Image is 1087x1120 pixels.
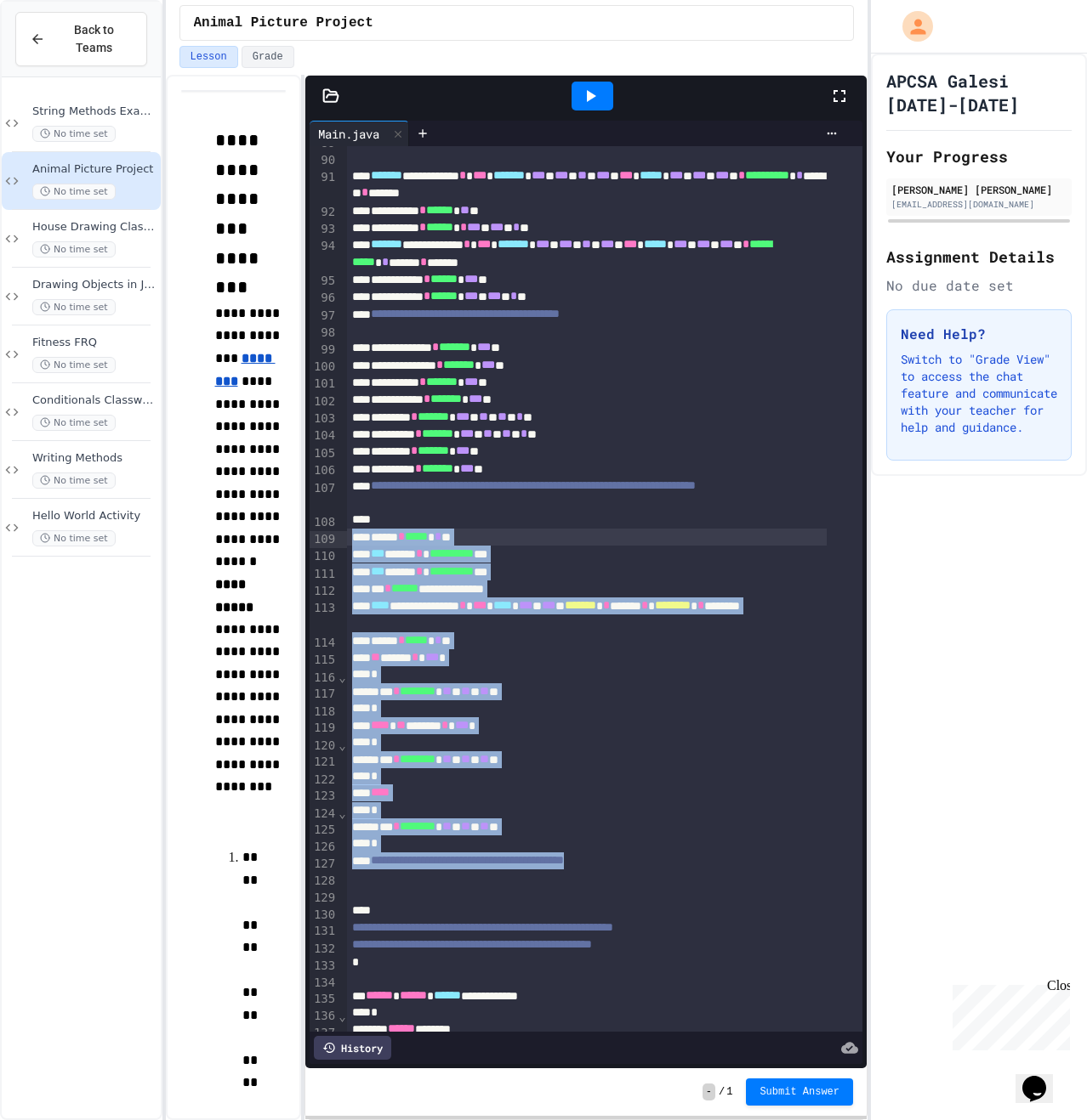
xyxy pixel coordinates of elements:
button: Submit Answer [746,1078,853,1106]
span: Back to Teams [55,21,133,57]
h2: Assignment Details [886,245,1072,269]
span: No time set [32,241,116,257]
iframe: chat widget [1016,1052,1070,1103]
div: 135 [310,991,338,1008]
span: House Drawing Classwork [32,220,157,235]
span: No time set [32,415,116,431]
button: Back to Teams [15,12,147,66]
div: 98 [310,325,338,342]
div: 93 [310,221,338,238]
div: 96 [310,290,338,307]
div: 103 [310,410,338,427]
div: 90 [310,152,338,169]
div: [EMAIL_ADDRESS][DOMAIN_NAME] [891,198,1067,211]
button: Lesson [179,46,238,68]
div: Chat with us now!Close [7,7,117,108]
span: Drawing Objects in Java - HW Playposit Code [32,278,157,292]
div: 120 [310,738,338,755]
div: 121 [310,754,338,771]
span: No time set [32,472,116,489]
div: 117 [310,686,338,703]
div: 129 [310,890,338,907]
div: 114 [310,635,338,652]
span: Fold line [338,670,346,684]
span: / [719,1085,725,1099]
span: No time set [32,530,116,546]
div: 108 [310,514,338,531]
div: 115 [310,652,338,669]
span: Fitness FRQ [32,336,157,350]
div: 123 [310,788,338,805]
div: 125 [310,822,338,839]
iframe: chat widget [946,978,1070,1050]
div: 119 [310,720,338,737]
span: Fold line [338,1010,346,1023]
span: Animal Picture Project [194,13,373,33]
div: 126 [310,839,338,856]
div: 122 [310,772,338,789]
h3: Need Help? [901,324,1057,344]
div: 134 [310,975,338,992]
span: No time set [32,126,116,142]
span: - [703,1083,715,1100]
div: History [314,1036,391,1060]
div: 105 [310,445,338,462]
button: Grade [242,46,294,68]
div: No due date set [886,275,1072,296]
div: 111 [310,566,338,583]
span: No time set [32,357,116,373]
div: 132 [310,941,338,958]
div: 130 [310,907,338,924]
span: Conditionals Classwork [32,393,157,408]
div: 100 [310,359,338,376]
span: Animal Picture Project [32,162,157,177]
div: 107 [310,480,338,515]
p: Switch to "Grade View" to access the chat feature and communicate with your teacher for help and ... [901,351,1057,436]
div: 127 [310,856,338,873]
div: 106 [310,462,338,479]
span: Fold line [338,738,346,752]
div: 97 [310,308,338,325]
div: 92 [310,204,338,221]
span: Writing Methods [32,451,157,466]
div: 131 [310,923,338,940]
h1: APCSA Galesi [DATE]-[DATE] [886,69,1072,116]
div: 104 [310,427,338,444]
h2: Your Progress [886,144,1072,168]
div: 95 [310,273,338,290]
span: No time set [32,184,116,200]
span: 1 [726,1085,732,1099]
div: 118 [310,704,338,721]
div: 133 [310,958,338,975]
div: 128 [310,873,338,890]
span: String Methods Examples [32,105,157,119]
div: 102 [310,393,338,410]
div: 94 [310,238,338,273]
div: 112 [310,583,338,600]
div: Main.java [310,121,409,146]
div: 116 [310,670,338,687]
div: 99 [310,342,338,359]
span: Fold line [338,806,346,820]
div: My Account [885,7,937,46]
div: [PERSON_NAME] [PERSON_NAME] [891,182,1067,197]
div: 101 [310,376,338,393]
span: Submit Answer [760,1085,839,1099]
div: 113 [310,600,338,635]
span: No time set [32,299,116,315]
div: 110 [310,548,338,565]
div: 124 [310,806,338,823]
div: 137 [310,1025,338,1042]
div: 109 [310,531,338,548]
div: Main.java [310,125,388,143]
div: 91 [310,169,338,204]
div: 136 [310,1008,338,1025]
span: Hello World Activity [32,509,157,523]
